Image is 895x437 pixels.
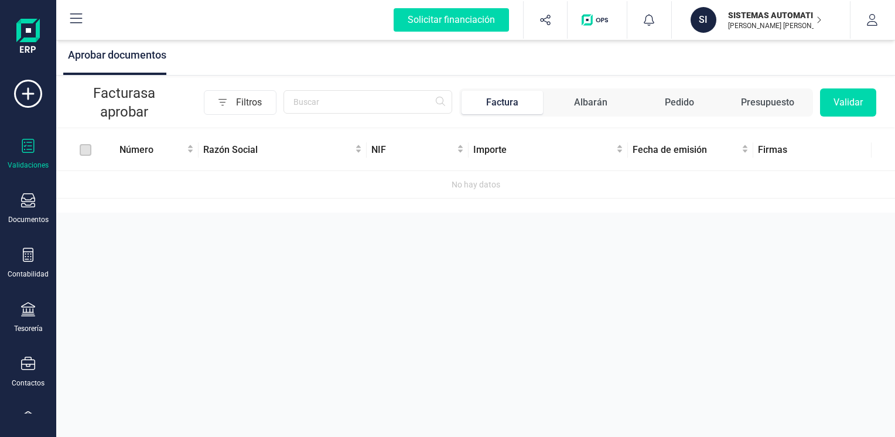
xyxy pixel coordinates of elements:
[8,161,49,170] div: Validaciones
[204,90,276,115] button: Filtros
[728,9,822,21] p: SISTEMAS AUTOMATISMOS Y CUADROS ELECTRICOS SA
[582,14,613,26] img: Logo de OPS
[473,143,614,157] span: Importe
[820,88,876,117] button: Validar
[380,1,523,39] button: Solicitar financiación
[691,7,716,33] div: SI
[12,378,45,388] div: Contactos
[14,324,43,333] div: Tesorería
[633,143,740,157] span: Fecha de emisión
[61,178,890,191] div: No hay datos
[394,8,509,32] div: Solicitar financiación
[574,95,607,110] div: Albarán
[119,143,185,157] span: Número
[728,21,822,30] p: [PERSON_NAME] [PERSON_NAME]
[8,269,49,279] div: Contabilidad
[68,49,166,61] span: Aprobar documentos
[371,143,455,157] span: NIF
[75,84,174,121] p: Facturas a aprobar
[753,129,872,171] th: Firmas
[203,143,352,157] span: Razón Social
[486,95,518,110] div: Factura
[686,1,836,39] button: SISISTEMAS AUTOMATISMOS Y CUADROS ELECTRICOS SA[PERSON_NAME] [PERSON_NAME]
[283,90,452,114] input: Buscar
[16,19,40,56] img: Logo Finanedi
[236,91,276,114] span: Filtros
[665,95,694,110] div: Pedido
[741,95,794,110] div: Presupuesto
[575,1,620,39] button: Logo de OPS
[8,215,49,224] div: Documentos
